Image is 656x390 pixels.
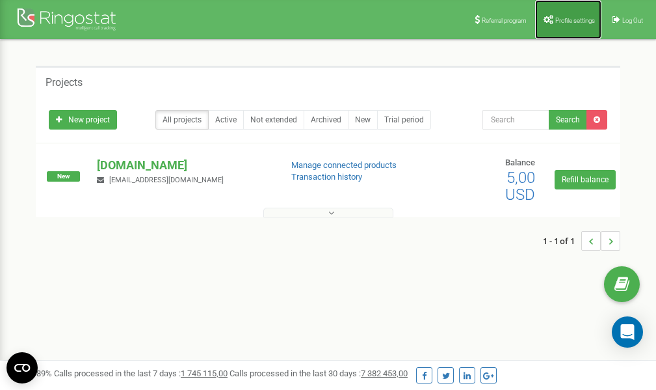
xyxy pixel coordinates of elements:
[243,110,304,130] a: Not extended
[46,77,83,89] h5: Projects
[555,170,616,189] a: Refill balance
[155,110,209,130] a: All projects
[543,218,620,264] nav: ...
[482,17,527,24] span: Referral program
[622,17,643,24] span: Log Out
[208,110,244,130] a: Active
[109,176,224,184] span: [EMAIL_ADDRESS][DOMAIN_NAME]
[291,160,397,170] a: Manage connected products
[49,110,117,130] a: New project
[549,110,587,130] button: Search
[505,158,535,167] span: Balance
[291,172,362,182] a: Transaction history
[555,17,595,24] span: Profile settings
[377,110,431,130] a: Trial period
[230,369,408,378] span: Calls processed in the last 30 days :
[7,352,38,383] button: Open CMP widget
[543,231,581,251] span: 1 - 1 of 1
[304,110,348,130] a: Archived
[482,110,549,130] input: Search
[361,369,408,378] u: 7 382 453,00
[348,110,378,130] a: New
[181,369,228,378] u: 1 745 115,00
[97,157,270,174] p: [DOMAIN_NAME]
[612,316,643,348] div: Open Intercom Messenger
[54,369,228,378] span: Calls processed in the last 7 days :
[505,169,535,204] span: 5,00 USD
[47,171,80,182] span: New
